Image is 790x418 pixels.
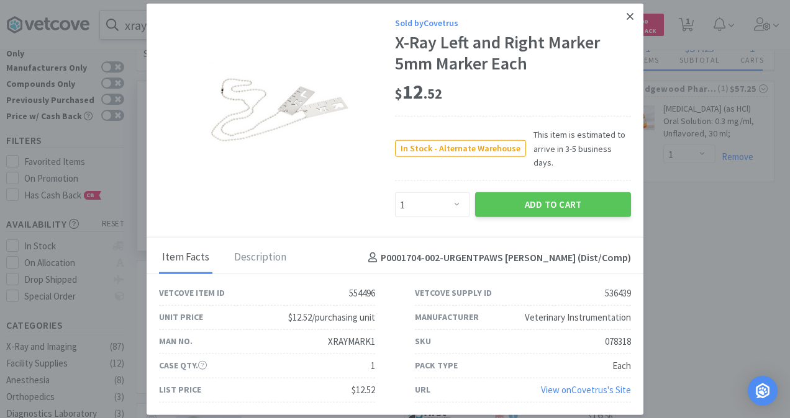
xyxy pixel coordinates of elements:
[605,334,631,349] div: 078318
[199,62,355,171] img: 03d7df9d23d9400a8b5858e00a48502d_536439.png
[328,334,375,349] div: XRAYMARK1
[605,285,631,300] div: 536439
[349,285,375,300] div: 554496
[352,382,375,397] div: $12.52
[424,84,442,102] span: . 52
[415,383,430,396] div: URL
[231,242,289,273] div: Description
[159,242,212,273] div: Item Facts
[159,383,201,396] div: List Price
[415,286,492,300] div: Vetcove Supply ID
[395,84,402,102] span: $
[396,141,525,156] span: In Stock - Alternate Warehouse
[159,286,225,300] div: Vetcove Item ID
[159,310,203,324] div: Unit Price
[415,358,458,372] div: Pack Type
[748,376,778,406] div: Open Intercom Messenger
[371,358,375,373] div: 1
[475,192,631,217] button: Add to Cart
[612,358,631,373] div: Each
[288,309,375,324] div: $12.52/purchasing unit
[159,358,207,372] div: Case Qty.
[415,334,431,348] div: SKU
[525,309,631,324] div: Veterinary Instrumentation
[363,250,631,266] h4: P0001704-002 - URGENTPAWS [PERSON_NAME] (Dist/Comp)
[395,16,631,30] div: Sold by Covetrus
[415,310,479,324] div: Manufacturer
[395,79,442,104] span: 12
[159,334,193,348] div: Man No.
[526,128,631,169] span: This item is estimated to arrive in 3-5 business days.
[395,32,631,74] div: X-Ray Left and Right Marker 5mm Marker Each
[541,383,631,395] a: View onCovetrus's Site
